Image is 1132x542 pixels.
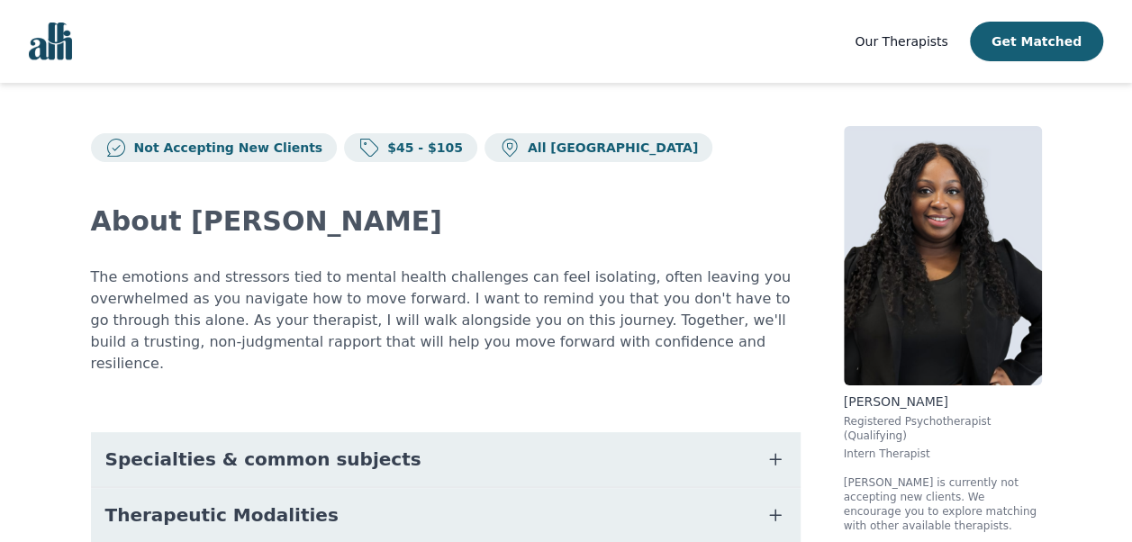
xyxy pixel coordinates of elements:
[970,22,1103,61] button: Get Matched
[855,34,947,49] span: Our Therapists
[105,447,421,472] span: Specialties & common subjects
[91,205,801,238] h2: About [PERSON_NAME]
[380,139,463,157] p: $45 - $105
[844,126,1042,385] img: Sheneka_Myers
[521,139,698,157] p: All [GEOGRAPHIC_DATA]
[844,475,1042,533] p: [PERSON_NAME] is currently not accepting new clients. We encourage you to explore matching with o...
[105,502,339,528] span: Therapeutic Modalities
[127,139,323,157] p: Not Accepting New Clients
[91,266,801,375] p: The emotions and stressors tied to mental health challenges can feel isolating, often leaving you...
[844,393,1042,411] p: [PERSON_NAME]
[855,31,947,52] a: Our Therapists
[29,23,72,60] img: alli logo
[844,414,1042,443] p: Registered Psychotherapist (Qualifying)
[91,488,801,542] button: Therapeutic Modalities
[91,432,801,486] button: Specialties & common subjects
[844,447,1042,461] p: Intern Therapist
